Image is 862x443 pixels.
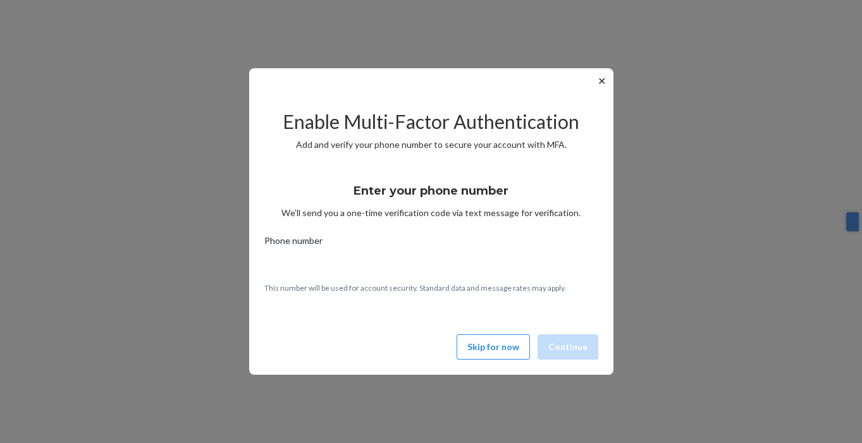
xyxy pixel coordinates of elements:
h3: Enter your phone number [354,183,508,199]
h2: Enable Multi-Factor Authentication [264,111,598,132]
button: Skip for now [457,334,530,360]
div: We’ll send you a one-time verification code via text message for verification. [264,173,598,219]
span: Phone number [264,234,323,252]
p: Add and verify your phone number to secure your account with MFA. [264,138,598,151]
button: Continue [538,334,598,360]
button: ✕ [595,73,608,88]
p: This number will be used for account security. Standard data and message rates may apply. [264,282,598,293]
